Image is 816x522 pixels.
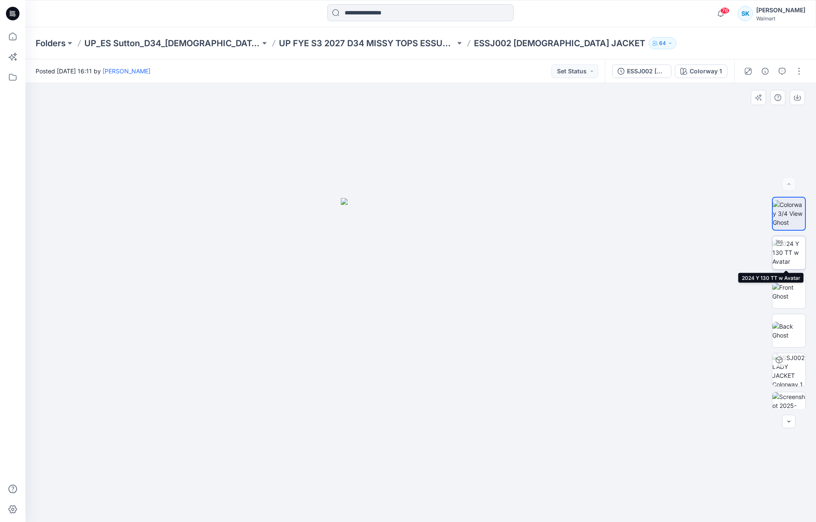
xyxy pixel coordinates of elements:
div: [PERSON_NAME] [756,5,805,15]
div: ESSJ002 [DEMOGRAPHIC_DATA] JACKET [627,67,666,76]
img: ESSJ002 LADY JACKET Colorway 1 [772,353,805,386]
div: Walmart [756,15,805,22]
p: 64 [659,39,666,48]
a: [PERSON_NAME] [103,67,150,75]
img: Screenshot 2025-09-03 at 12.32.47PM [772,392,805,425]
a: UP FYE S3 2027 D34 MISSY TOPS ESSUTTON [279,37,455,49]
img: Colorway 3/4 View Ghost [773,200,805,227]
span: 76 [720,7,730,14]
button: Colorway 1 [675,64,727,78]
img: Front Ghost [772,283,805,301]
img: 2024 Y 130 TT w Avatar [772,239,805,266]
div: SK [738,6,753,21]
button: ESSJ002 [DEMOGRAPHIC_DATA] JACKET [612,64,671,78]
span: Posted [DATE] 16:11 by [36,67,150,75]
p: ESSJ002 [DEMOGRAPHIC_DATA] JACKET [474,37,645,49]
button: Details [758,64,772,78]
a: UP_ES Sutton_D34_[DEMOGRAPHIC_DATA] Woven Tops [84,37,260,49]
button: 64 [649,37,677,49]
div: Colorway 1 [690,67,722,76]
a: Folders [36,37,66,49]
img: Back Ghost [772,322,805,340]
